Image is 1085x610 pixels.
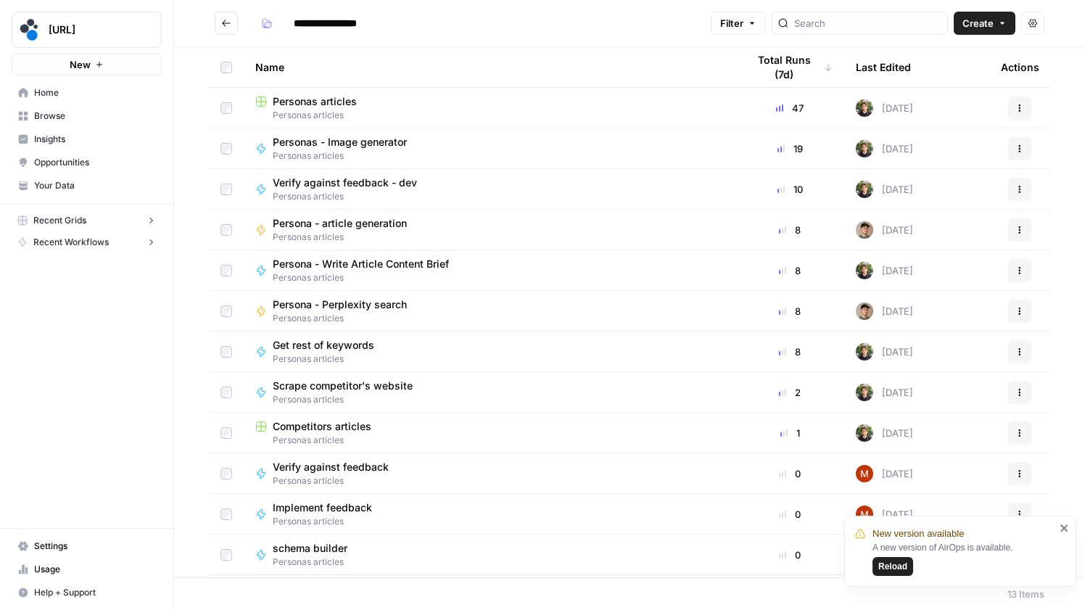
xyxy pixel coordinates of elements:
span: Scrape competitor's website [273,379,413,393]
div: 0 [747,507,833,522]
div: Total Runs (7d) [747,47,833,87]
img: s6gu7g536aa92dsqocx7pqvq9a9o [856,99,873,117]
img: vrw3c2i85bxreej33hwq2s6ci9t1 [856,506,873,523]
span: Personas - Image generator [273,135,407,149]
div: [DATE] [856,384,913,401]
span: Personas articles [255,109,724,122]
span: Insights [34,133,155,146]
img: bpsmmg7ns9rlz03fz0nd196eddmi [856,221,873,239]
span: Create [962,16,994,30]
a: Verify against feedback - devPersonas articles [255,176,724,203]
a: Verify against feedbackPersonas articles [255,460,724,487]
button: Help + Support [12,581,162,604]
div: [DATE] [856,99,913,117]
span: Persona - Perplexity search [273,297,407,312]
div: 10 [747,182,833,197]
img: s6gu7g536aa92dsqocx7pqvq9a9o [856,424,873,442]
span: Competitors articles [273,419,371,434]
span: Home [34,86,155,99]
input: Search [794,16,941,30]
div: [DATE] [856,302,913,320]
span: [URL] [49,22,136,37]
div: 0 [747,548,833,562]
span: Personas articles [273,393,424,406]
img: vrw3c2i85bxreej33hwq2s6ci9t1 [856,465,873,482]
img: s6gu7g536aa92dsqocx7pqvq9a9o [856,181,873,198]
div: 1 [747,426,833,440]
div: [DATE] [856,140,913,157]
button: Go back [215,12,238,35]
span: Personas articles [273,474,400,487]
a: Opportunities [12,151,162,174]
span: Verify against feedback - dev [273,176,417,190]
img: bpsmmg7ns9rlz03fz0nd196eddmi [856,302,873,320]
a: Usage [12,558,162,581]
a: Insights [12,128,162,151]
div: [DATE] [856,181,913,198]
span: Personas articles [273,149,418,162]
span: Reload [878,560,907,573]
div: [DATE] [856,221,913,239]
img: s6gu7g536aa92dsqocx7pqvq9a9o [856,262,873,279]
span: Browse [34,110,155,123]
img: s6gu7g536aa92dsqocx7pqvq9a9o [856,384,873,401]
a: Browse [12,104,162,128]
a: Settings [12,535,162,558]
span: Implement feedback [273,500,372,515]
img: spot.ai Logo [17,17,43,43]
span: schema builder [273,541,347,556]
a: Home [12,81,162,104]
div: Actions [1001,47,1039,87]
a: Get rest of keywordsPersonas articles [255,338,724,366]
span: Your Data [34,179,155,192]
div: 0 [747,466,833,481]
div: [DATE] [856,343,913,360]
div: 8 [747,223,833,237]
button: Recent Grids [12,210,162,231]
span: Personas articles [273,190,429,203]
span: Verify against feedback [273,460,389,474]
button: Reload [872,557,913,576]
button: Workspace: spot.ai [12,12,162,48]
span: Personas articles [273,94,357,109]
span: Personas articles [273,312,418,325]
a: Your Data [12,174,162,197]
span: New [70,57,91,72]
a: Persona - article generationPersonas articles [255,216,724,244]
div: 19 [747,141,833,156]
span: Recent Workflows [33,236,109,249]
div: 13 Items [1007,587,1044,601]
span: Personas articles [273,231,418,244]
span: Help + Support [34,586,155,599]
span: Usage [34,563,155,576]
div: [DATE] [856,506,913,523]
a: Personas articlesPersonas articles [255,94,724,122]
div: Name [255,47,724,87]
a: Implement feedbackPersonas articles [255,500,724,528]
div: 8 [747,304,833,318]
span: Opportunities [34,156,155,169]
span: Personas articles [255,434,724,447]
button: Filter [711,12,766,35]
a: Persona - Perplexity searchPersonas articles [255,297,724,325]
span: Get rest of keywords [273,338,374,353]
a: Competitors articlesPersonas articles [255,419,724,447]
div: A new version of AirOps is available. [872,541,1055,576]
span: Personas articles [273,353,386,366]
a: Personas - Image generatorPersonas articles [255,135,724,162]
div: 47 [747,101,833,115]
button: close [1060,522,1070,534]
img: s6gu7g536aa92dsqocx7pqvq9a9o [856,343,873,360]
div: 2 [747,385,833,400]
span: Persona - article generation [273,216,407,231]
span: Personas articles [273,556,359,569]
a: Scrape competitor's websitePersonas articles [255,379,724,406]
span: Recent Grids [33,214,86,227]
div: [DATE] [856,424,913,442]
span: Personas articles [273,271,461,284]
span: New version available [872,527,964,541]
a: Persona - Write Article Content BriefPersonas articles [255,257,724,284]
span: Filter [720,16,743,30]
div: 8 [747,345,833,359]
span: Settings [34,540,155,553]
